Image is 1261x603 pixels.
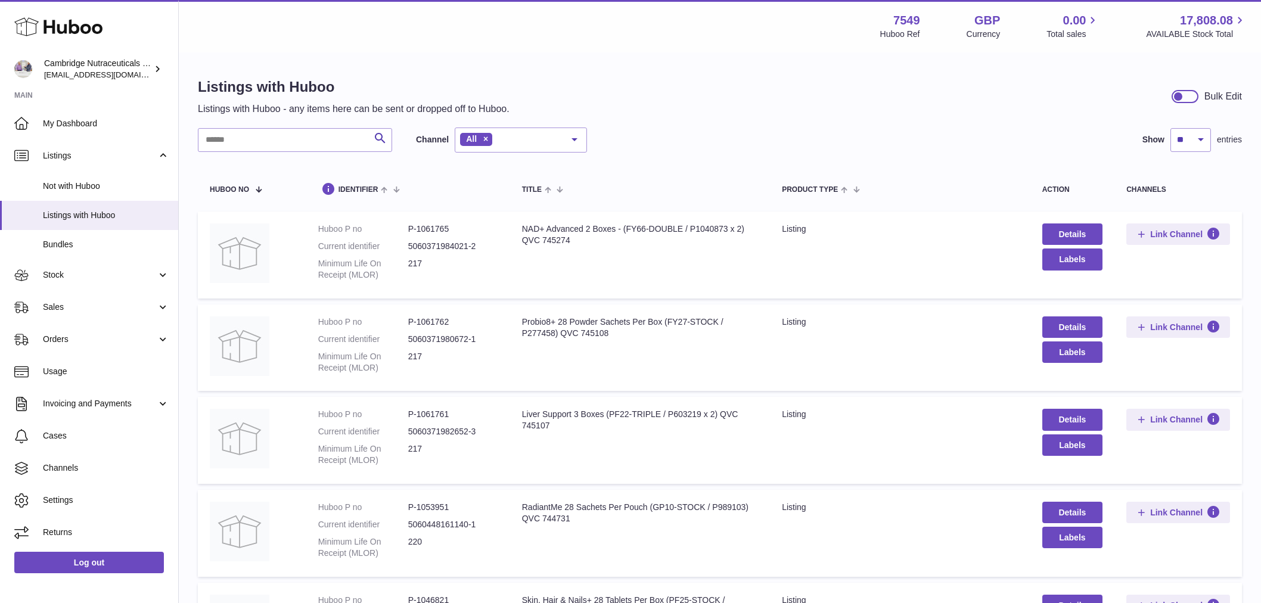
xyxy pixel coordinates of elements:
[1180,13,1233,29] span: 17,808.08
[408,409,498,420] dd: P-1061761
[522,186,542,194] span: title
[1042,527,1103,548] button: Labels
[318,316,408,328] dt: Huboo P no
[782,186,838,194] span: Product Type
[14,552,164,573] a: Log out
[1042,409,1103,430] a: Details
[1142,134,1164,145] label: Show
[43,430,169,442] span: Cases
[43,366,169,377] span: Usage
[408,426,498,437] dd: 5060371982652-3
[43,269,157,281] span: Stock
[522,316,758,339] div: Probio8+ 28 Powder Sachets Per Box (FY27-STOCK / P277458) QVC 745108
[782,502,1018,513] div: listing
[408,316,498,328] dd: P-1061762
[198,77,510,97] h1: Listings with Huboo
[408,536,498,559] dd: 220
[522,502,758,524] div: RadiantMe 28 Sachets Per Pouch (GP10-STOCK / P989103) QVC 744731
[210,316,269,376] img: Probio8+ 28 Powder Sachets Per Box (FY27-STOCK / P277458) QVC 745108
[43,150,157,161] span: Listings
[416,134,449,145] label: Channel
[1042,248,1103,270] button: Labels
[1146,13,1247,40] a: 17,808.08 AVAILABLE Stock Total
[338,186,378,194] span: identifier
[318,409,408,420] dt: Huboo P no
[1063,13,1086,29] span: 0.00
[43,239,169,250] span: Bundles
[408,519,498,530] dd: 5060448161140-1
[408,258,498,281] dd: 217
[318,443,408,466] dt: Minimum Life On Receipt (MLOR)
[210,502,269,561] img: RadiantMe 28 Sachets Per Pouch (GP10-STOCK / P989103) QVC 744731
[782,409,1018,420] div: listing
[318,223,408,235] dt: Huboo P no
[1204,90,1242,103] div: Bulk Edit
[880,29,920,40] div: Huboo Ref
[318,241,408,252] dt: Current identifier
[318,258,408,281] dt: Minimum Life On Receipt (MLOR)
[408,443,498,466] dd: 217
[1042,502,1103,523] a: Details
[408,334,498,345] dd: 5060371980672-1
[318,334,408,345] dt: Current identifier
[43,334,157,345] span: Orders
[210,186,249,194] span: Huboo no
[782,223,1018,235] div: listing
[318,519,408,530] dt: Current identifier
[782,316,1018,328] div: listing
[14,60,32,78] img: qvc@camnutra.com
[1042,223,1103,245] a: Details
[43,462,169,474] span: Channels
[408,241,498,252] dd: 5060371984021-2
[967,29,1001,40] div: Currency
[1217,134,1242,145] span: entries
[1042,341,1103,363] button: Labels
[1146,29,1247,40] span: AVAILABLE Stock Total
[1126,186,1230,194] div: channels
[43,301,157,313] span: Sales
[318,502,408,513] dt: Huboo P no
[1150,229,1203,240] span: Link Channel
[1042,186,1103,194] div: action
[893,13,920,29] strong: 7549
[43,210,169,221] span: Listings with Huboo
[1150,414,1203,425] span: Link Channel
[210,223,269,283] img: NAD+ Advanced 2 Boxes - (FY66-DOUBLE / P1040873 x 2) QVC 745274
[1150,507,1203,518] span: Link Channel
[408,351,498,374] dd: 217
[210,409,269,468] img: Liver Support 3 Boxes (PF22-TRIPLE / P603219 x 2) QVC 745107
[1042,316,1103,338] a: Details
[974,13,1000,29] strong: GBP
[1126,502,1230,523] button: Link Channel
[408,502,498,513] dd: P-1053951
[1046,29,1100,40] span: Total sales
[318,351,408,374] dt: Minimum Life On Receipt (MLOR)
[1126,409,1230,430] button: Link Channel
[318,536,408,559] dt: Minimum Life On Receipt (MLOR)
[1042,434,1103,456] button: Labels
[43,118,169,129] span: My Dashboard
[43,527,169,538] span: Returns
[1046,13,1100,40] a: 0.00 Total sales
[466,134,477,144] span: All
[43,495,169,506] span: Settings
[318,426,408,437] dt: Current identifier
[408,223,498,235] dd: P-1061765
[43,181,169,192] span: Not with Huboo
[522,409,758,431] div: Liver Support 3 Boxes (PF22-TRIPLE / P603219 x 2) QVC 745107
[1126,316,1230,338] button: Link Channel
[522,223,758,246] div: NAD+ Advanced 2 Boxes - (FY66-DOUBLE / P1040873 x 2) QVC 745274
[44,70,175,79] span: [EMAIL_ADDRESS][DOMAIN_NAME]
[44,58,151,80] div: Cambridge Nutraceuticals Ltd
[198,102,510,116] p: Listings with Huboo - any items here can be sent or dropped off to Huboo.
[1150,322,1203,332] span: Link Channel
[1126,223,1230,245] button: Link Channel
[43,398,157,409] span: Invoicing and Payments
